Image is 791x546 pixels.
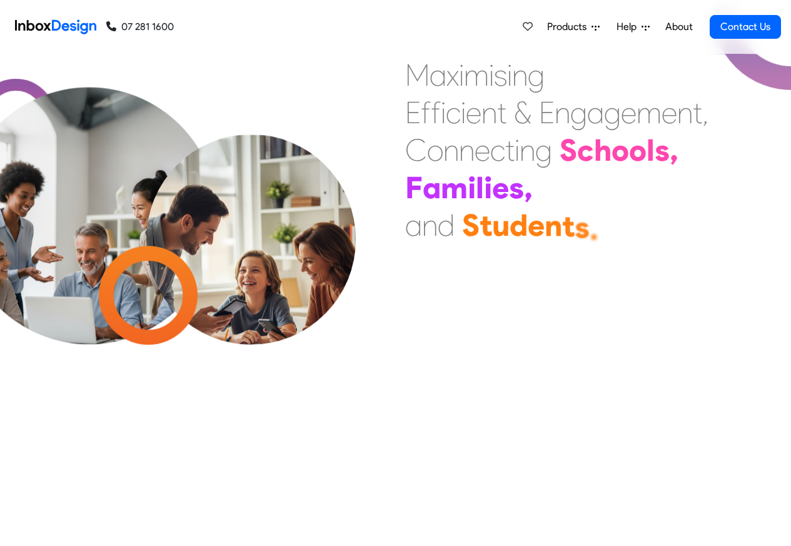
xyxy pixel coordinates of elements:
div: M [405,56,430,94]
div: t [505,131,515,169]
div: h [594,131,612,169]
div: a [430,56,446,94]
div: e [475,131,490,169]
div: n [422,206,438,244]
div: f [421,94,431,131]
div: i [507,56,512,94]
div: t [480,206,492,244]
a: Products [542,14,605,39]
div: F [405,169,423,206]
div: g [570,94,587,131]
div: e [492,169,509,206]
div: S [560,131,577,169]
div: a [405,206,422,244]
div: o [629,131,647,169]
div: n [555,94,570,131]
a: Help [612,14,655,39]
div: a [423,169,441,206]
img: parents_with_child.png [120,134,382,397]
div: m [464,56,489,94]
div: a [587,94,604,131]
div: n [443,131,459,169]
div: s [509,169,524,206]
div: c [446,94,461,131]
div: n [512,56,528,94]
div: i [441,94,446,131]
div: . [590,210,598,248]
div: f [431,94,441,131]
div: E [405,94,421,131]
div: , [524,169,533,206]
div: o [612,131,629,169]
span: Help [617,19,642,34]
div: e [662,94,677,131]
div: , [702,94,708,131]
div: n [520,131,535,169]
div: e [528,206,545,244]
div: e [466,94,481,131]
div: d [510,206,528,244]
div: g [604,94,621,131]
div: m [637,94,662,131]
div: l [647,131,655,169]
div: u [492,206,510,244]
div: c [577,131,594,169]
div: n [459,131,475,169]
div: m [441,169,468,206]
span: Products [547,19,592,34]
div: t [693,94,702,131]
div: o [427,131,443,169]
div: , [670,131,678,169]
div: i [461,94,466,131]
div: & [514,94,532,131]
div: s [655,131,670,169]
div: e [621,94,637,131]
div: i [459,56,464,94]
div: s [575,208,590,246]
div: Maximising Efficient & Engagement, Connecting Schools, Families, and Students. [405,56,708,244]
div: g [528,56,545,94]
div: c [490,131,505,169]
div: i [515,131,520,169]
div: t [497,94,506,131]
div: n [677,94,693,131]
a: Contact Us [710,15,781,39]
div: E [539,94,555,131]
div: i [489,56,494,94]
div: n [481,94,497,131]
div: g [535,131,552,169]
div: s [494,56,507,94]
div: l [476,169,484,206]
div: C [405,131,427,169]
div: i [468,169,476,206]
div: i [484,169,492,206]
div: t [562,207,575,245]
div: x [446,56,459,94]
div: d [438,206,455,244]
a: 07 281 1600 [106,19,174,34]
div: n [545,206,562,244]
a: About [662,14,696,39]
div: S [462,206,480,244]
